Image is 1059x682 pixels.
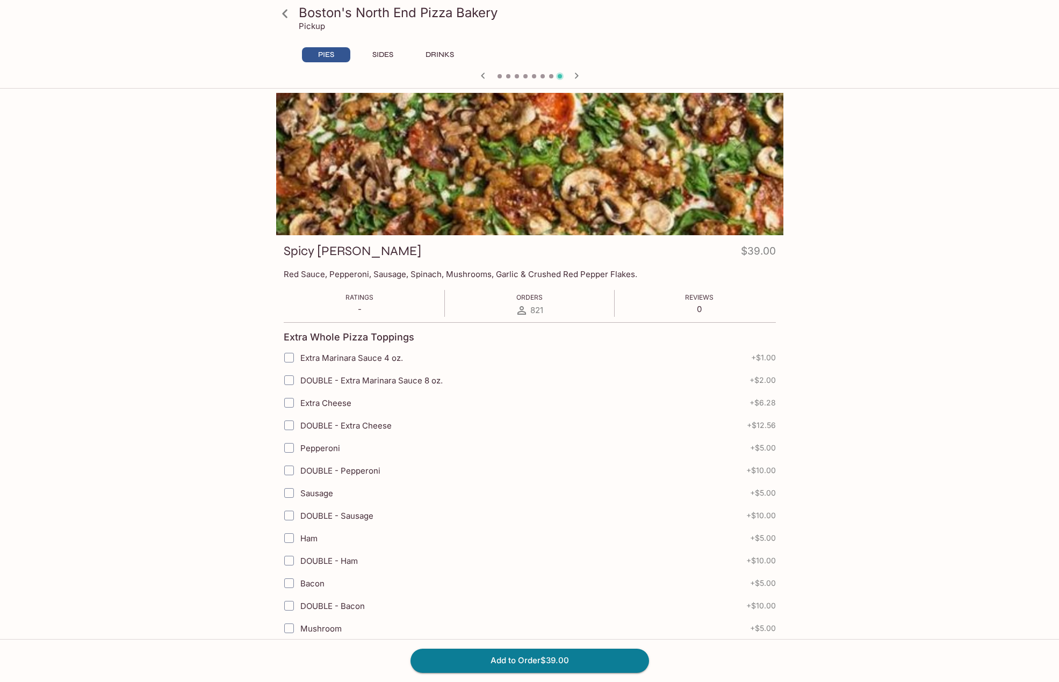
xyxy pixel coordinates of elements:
span: Sausage [300,488,333,498]
h4: Extra Whole Pizza Toppings [284,331,414,343]
h3: Spicy [PERSON_NAME] [284,243,421,259]
span: Ratings [345,293,373,301]
span: + $2.00 [750,376,776,384]
span: + $6.28 [750,398,776,407]
button: PIES [302,47,350,62]
span: + $5.00 [750,489,776,497]
span: DOUBLE - Pepperoni [300,466,380,476]
p: - [345,304,373,314]
span: Mushroom [300,623,342,634]
span: Ham [300,533,318,543]
button: Add to Order$39.00 [410,649,649,672]
span: Extra Marinara Sauce 4 oz. [300,353,403,363]
span: + $5.00 [750,444,776,452]
span: DOUBLE - Ham [300,556,358,566]
span: DOUBLE - Extra Marinara Sauce 8 oz. [300,375,443,386]
span: + $10.00 [746,601,776,610]
span: Orders [516,293,543,301]
span: + $5.00 [750,624,776,633]
span: + $5.00 [750,579,776,587]
h4: $39.00 [741,243,776,264]
p: Red Sauce, Pepperoni, Sausage, Spinach, Mushrooms, Garlic & Crushed Red Pepper Flakes. [284,269,776,279]
span: DOUBLE - Extra Cheese [300,420,392,431]
p: 0 [685,304,714,314]
span: Extra Cheese [300,398,351,408]
span: Bacon [300,578,325,589]
div: Spicy Jenny [276,93,783,235]
span: + $10.00 [746,511,776,520]
span: DOUBLE - Bacon [300,601,365,611]
button: SIDES [359,47,407,62]
span: + $10.00 [746,556,776,565]
h3: Boston's North End Pizza Bakery [299,4,779,21]
span: + $1.00 [751,353,776,362]
span: Pepperoni [300,443,340,453]
span: Reviews [685,293,714,301]
p: Pickup [299,21,325,31]
button: DRINKS [416,47,464,62]
span: + $5.00 [750,534,776,542]
span: DOUBLE - Sausage [300,511,373,521]
span: 821 [530,305,543,315]
span: + $12.56 [747,421,776,430]
span: + $10.00 [746,466,776,475]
